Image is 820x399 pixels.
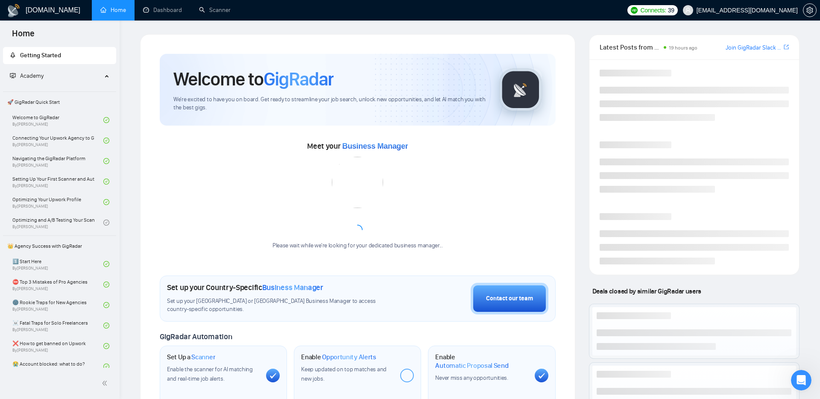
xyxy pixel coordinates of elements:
span: We're excited to have you on board. Get ready to streamline your job search, unlock new opportuni... [173,96,486,112]
span: check-circle [103,138,109,144]
a: ⛔ Top 3 Mistakes of Pro AgenciesBy[PERSON_NAME] [12,275,103,294]
a: Join GigRadar Slack Community [726,43,782,53]
a: Optimizing and A/B Testing Your Scanner for Better ResultsBy[PERSON_NAME] [12,213,103,232]
span: check-circle [103,158,109,164]
span: setting [803,7,816,14]
a: searchScanner [199,6,231,14]
span: Opportunity Alerts [322,353,376,361]
span: Home [5,27,41,45]
a: Setting Up Your First Scanner and Auto-BidderBy[PERSON_NAME] [12,172,103,191]
span: check-circle [103,199,109,205]
h1: Enable [301,353,376,361]
a: ❌ How to get banned on UpworkBy[PERSON_NAME] [12,337,103,355]
span: Deals closed by similar GigRadar users [589,284,705,299]
a: homeHome [100,6,126,14]
span: 🚀 GigRadar Quick Start [4,94,115,111]
a: 😭 Account blocked: what to do? [12,357,103,376]
img: error [332,157,383,208]
span: Academy [20,72,44,79]
img: gigradar-logo.png [499,68,542,111]
span: Latest Posts from the GigRadar Community [600,42,662,53]
span: double-left [102,379,110,387]
span: check-circle [103,220,109,226]
span: rocket [10,52,16,58]
span: fund-projection-screen [10,73,16,79]
a: export [784,43,789,51]
span: user [685,7,691,13]
h1: Set Up a [167,353,215,361]
span: Automatic Proposal Send [435,361,508,370]
span: GigRadar [264,67,334,91]
span: 👑 Agency Success with GigRadar [4,238,115,255]
span: Enable the scanner for AI matching and real-time job alerts. [167,366,253,382]
h1: Enable [435,353,527,370]
a: 1️⃣ Start HereBy[PERSON_NAME] [12,255,103,273]
img: logo [7,4,20,18]
span: Academy [10,72,44,79]
h1: Set up your Country-Specific [167,283,323,292]
a: setting [803,7,817,14]
li: Getting Started [3,47,116,64]
a: Navigating the GigRadar PlatformBy[PERSON_NAME] [12,152,103,170]
h1: Welcome to [173,67,334,91]
a: Optimizing Your Upwork ProfileBy[PERSON_NAME] [12,193,103,211]
button: setting [803,3,817,17]
span: Business Manager [342,142,408,150]
span: Meet your [307,141,408,151]
span: Connects: [640,6,666,15]
span: 19 hours ago [669,45,697,51]
div: Please wait while we're looking for your dedicated business manager... [267,242,448,250]
span: check-circle [103,117,109,123]
img: upwork-logo.png [631,7,638,14]
span: check-circle [103,302,109,308]
span: export [784,44,789,50]
button: Contact our team [471,283,548,314]
span: Keep updated on top matches and new jobs. [301,366,387,382]
iframe: Intercom live chat [791,370,811,390]
span: check-circle [103,261,109,267]
span: Business Manager [262,283,323,292]
span: check-circle [103,343,109,349]
span: check-circle [103,364,109,370]
span: Scanner [191,353,215,361]
a: Welcome to GigRadarBy[PERSON_NAME] [12,111,103,129]
span: Set up your [GEOGRAPHIC_DATA] or [GEOGRAPHIC_DATA] Business Manager to access country-specific op... [167,297,396,314]
a: 🌚 Rookie Traps for New AgenciesBy[PERSON_NAME] [12,296,103,314]
span: check-circle [103,179,109,185]
span: check-circle [103,282,109,288]
span: 39 [668,6,674,15]
span: Getting Started [20,52,61,59]
span: GigRadar Automation [160,332,232,341]
span: loading [351,223,365,238]
a: dashboardDashboard [143,6,182,14]
span: Never miss any opportunities. [435,374,508,381]
a: Connecting Your Upwork Agency to GigRadarBy[PERSON_NAME] [12,131,103,150]
a: ☠️ Fatal Traps for Solo FreelancersBy[PERSON_NAME] [12,316,103,335]
span: check-circle [103,323,109,329]
div: Contact our team [486,294,533,303]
